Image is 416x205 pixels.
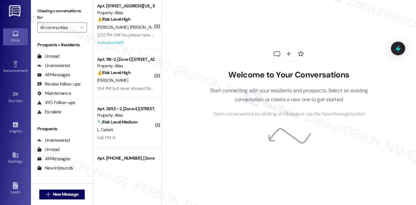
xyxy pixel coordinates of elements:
[97,70,131,75] strong: ⚠️ Risk Level: High
[46,192,50,197] i: 
[97,155,154,161] div: Apt. [PHONE_NUMBER], [Zone 4] [STREET_ADDRESS]
[97,63,154,69] div: Property: Atlas
[37,6,87,23] label: Viewing conversations for
[80,25,84,30] i: 
[97,56,154,63] div: Apt. 118~2, [Zone 1] [STREET_ADDRESS][US_STATE]
[40,23,77,32] input: All communities
[130,24,161,30] span: [PERSON_NAME]
[37,72,70,78] div: All Messages
[37,156,70,162] div: All Messages
[213,110,365,118] span: Open conversations by clicking on inboxes or use the New Message button
[3,119,28,136] a: Insights •
[3,89,28,106] a: Site Visit •
[3,28,28,45] a: Inbox
[200,70,377,80] h2: Welcome to Your Conversations
[37,90,71,97] div: Maintenance
[97,77,128,83] span: [PERSON_NAME]
[97,86,168,91] div: 1:54 PM: but never showed this morning
[37,146,59,153] div: Unread
[37,81,80,87] div: Review follow-ups
[22,98,23,102] span: •
[97,3,154,9] div: Apt. [STREET_ADDRESS][US_STATE], [Zone 1] [STREET_ADDRESS][US_STATE]
[21,128,22,132] span: •
[97,24,130,30] span: [PERSON_NAME]
[97,135,115,140] div: 1:46 PM: N
[97,32,242,38] div: 2:02 PM: Will You please have the leasing representative contact her immediately
[9,5,22,17] img: ResiDesk Logo
[37,109,61,115] div: Escalate
[97,10,154,16] div: Property: Atlas
[96,39,155,47] div: Archived on [DATE]
[31,126,93,132] div: Prospects
[37,165,73,171] div: New Inbounds
[97,119,137,125] strong: 🔧 Risk Level: Medium
[97,127,113,132] span: L. Calrett
[37,62,70,69] div: Unanswered
[31,182,93,189] div: Residents
[97,106,154,112] div: Apt. 2653 ~ 2, [Zone 4] [STREET_ADDRESS]
[37,137,70,144] div: Unanswered
[97,16,131,22] strong: ⚠️ Risk Level: High
[37,99,75,106] div: WO Follow-ups
[53,191,78,198] span: New Message
[3,150,28,166] a: Buildings
[97,112,154,119] div: Property: Atlas
[39,190,85,199] button: New Message
[37,53,59,60] div: Unread
[31,42,93,48] div: Prospects + Residents
[3,180,28,197] a: Leads
[200,86,377,104] p: Start connecting with your residents and prospects. Select an existing conversation or create a n...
